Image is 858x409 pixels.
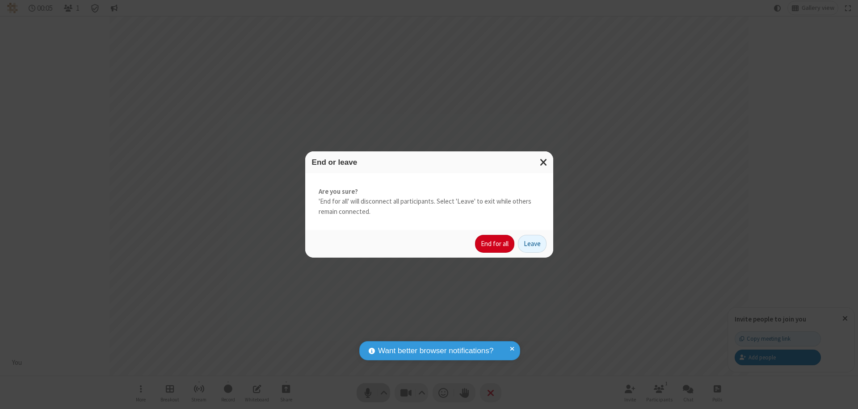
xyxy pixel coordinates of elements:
strong: Are you sure? [319,187,540,197]
h3: End or leave [312,158,547,167]
div: 'End for all' will disconnect all participants. Select 'Leave' to exit while others remain connec... [305,173,553,230]
button: Leave [518,235,547,253]
button: Close modal [534,151,553,173]
span: Want better browser notifications? [378,345,493,357]
button: End for all [475,235,514,253]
